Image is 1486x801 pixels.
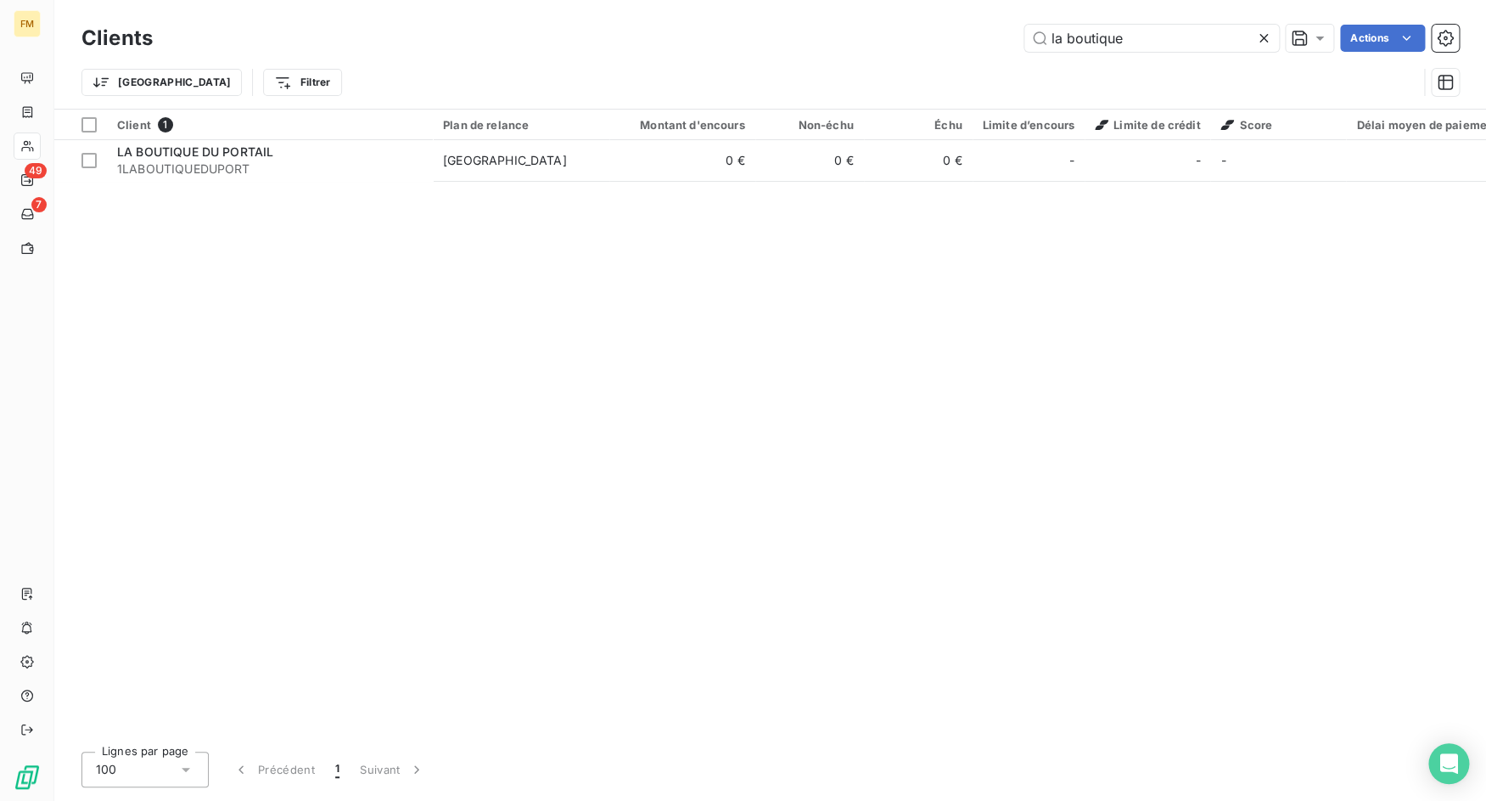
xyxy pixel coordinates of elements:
div: [GEOGRAPHIC_DATA] [443,152,567,169]
div: Montant d'encours [620,118,745,132]
span: 7 [31,197,47,212]
button: 1 [325,752,350,787]
div: FM [14,10,41,37]
span: Limite de crédit [1095,118,1200,132]
button: Filtrer [263,69,341,96]
h3: Clients [81,23,153,54]
button: Précédent [222,752,325,787]
div: Plan de relance [443,118,599,132]
span: 100 [96,761,116,778]
img: Logo LeanPay [14,764,41,791]
div: Limite d’encours [983,118,1074,132]
span: - [1220,153,1225,167]
div: Échu [874,118,962,132]
span: Score [1220,118,1272,132]
button: [GEOGRAPHIC_DATA] [81,69,242,96]
span: 1 [158,117,173,133]
span: 49 [25,163,47,178]
span: - [1069,152,1074,169]
span: 1 [335,761,339,778]
span: LA BOUTIQUE DU PORTAIL [117,144,273,159]
div: Open Intercom Messenger [1428,743,1469,784]
td: 0 € [755,140,864,181]
td: 0 € [609,140,755,181]
td: 0 € [864,140,973,181]
button: Actions [1340,25,1425,52]
span: Client [117,118,151,132]
button: Suivant [350,752,435,787]
span: - [1195,152,1200,169]
input: Rechercher [1024,25,1279,52]
div: Non-échu [765,118,854,132]
span: 1LABOUTIQUEDUPORT [117,161,423,178]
